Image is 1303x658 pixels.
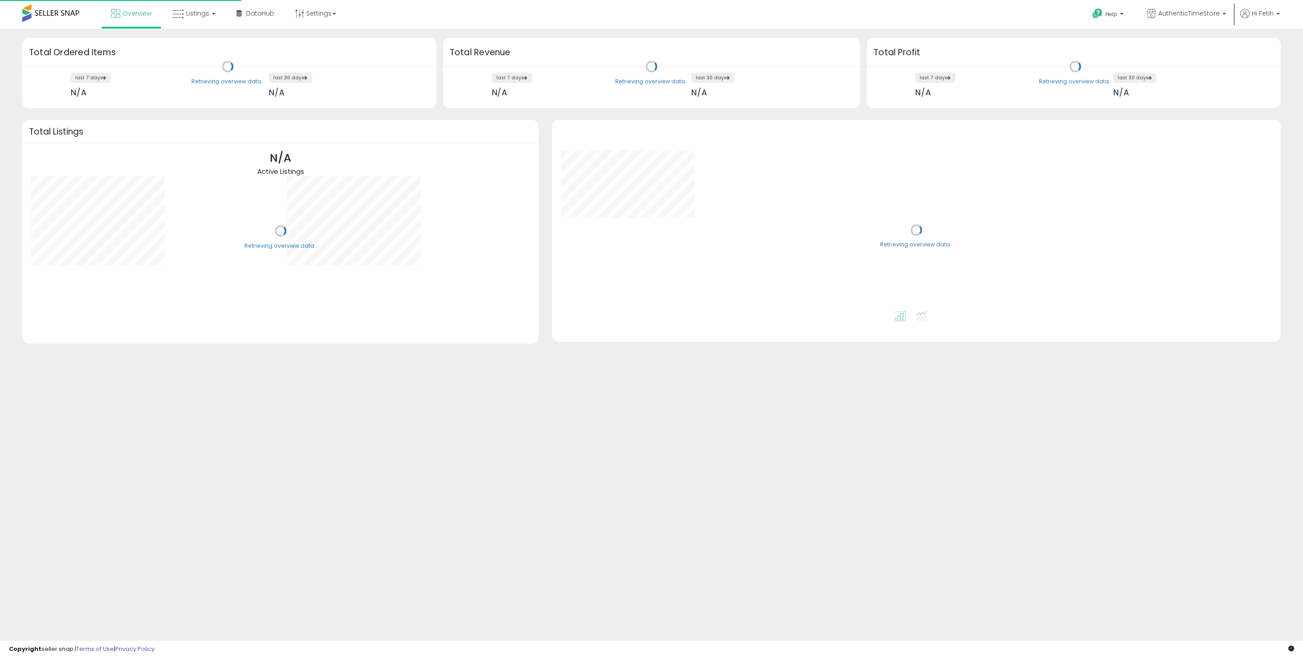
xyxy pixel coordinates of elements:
i: Get Help [1092,8,1103,19]
span: DataHub [246,9,274,18]
span: AuthenticTimeStore [1158,9,1220,18]
div: Retrieving overview data.. [1039,78,1112,86]
a: Hi Fetih [1240,9,1280,29]
div: Retrieving overview data.. [244,242,317,250]
span: Listings [186,9,209,18]
div: Retrieving overview data.. [191,78,264,86]
span: Help [1105,10,1117,18]
span: Overview [122,9,151,18]
div: Retrieving overview data.. [880,241,953,249]
span: Hi Fetih [1252,9,1274,18]
div: Retrieving overview data.. [615,78,688,86]
a: Help [1085,1,1133,29]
